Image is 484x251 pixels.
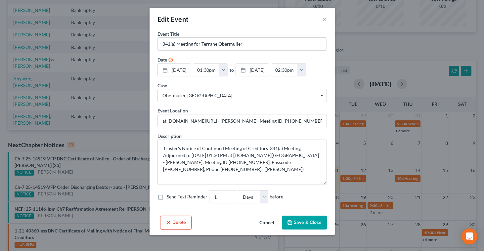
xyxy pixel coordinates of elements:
label: Case [157,82,167,89]
span: before [270,193,283,200]
span: Edit Event [157,15,189,23]
button: Save & Close [282,216,327,230]
label: Event Location [157,107,188,114]
button: Cancel [254,216,279,230]
span: Select box activate [157,89,327,102]
label: Send Text Reminder [167,193,207,200]
span: Event Title [157,31,179,37]
a: [DATE] [236,64,269,76]
input: -- : -- [193,64,220,76]
a: [DATE] [158,64,191,76]
button: Delete [160,216,192,230]
label: Description [157,133,182,140]
button: × [322,15,327,23]
input: Enter event name... [158,38,327,50]
label: to [230,66,234,73]
input: -- [209,190,236,203]
span: Obermuller, [GEOGRAPHIC_DATA] [162,92,322,99]
label: Date [157,56,167,63]
input: Enter location... [158,114,327,127]
div: Open Intercom Messenger [462,229,477,244]
input: -- : -- [271,64,298,76]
